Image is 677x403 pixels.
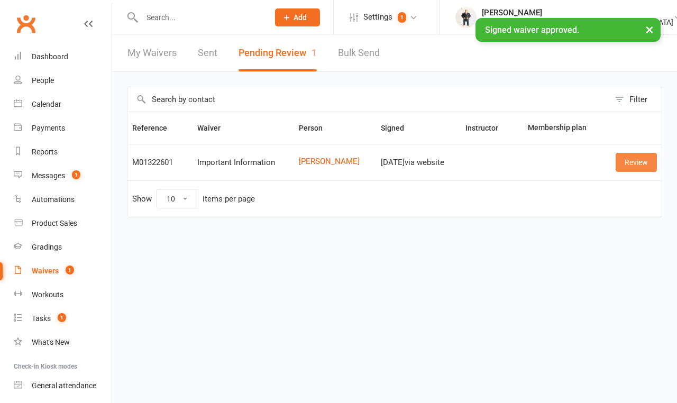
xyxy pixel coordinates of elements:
div: M01322601 [132,158,188,167]
a: [PERSON_NAME] [299,157,371,166]
button: Person [299,122,334,134]
a: Calendar [14,93,112,116]
a: Bulk Send [338,35,380,71]
div: Gradings [32,243,62,251]
div: Dashboard [32,52,68,61]
div: Calendar [32,100,61,108]
a: Reports [14,140,112,164]
input: Search... [139,10,261,25]
div: Signed waiver approved. [475,18,661,42]
div: Payments [32,124,65,132]
a: Workouts [14,283,112,307]
img: thumb_image1732515240.png [455,7,477,28]
span: Person [299,124,334,132]
div: Reports [32,148,58,156]
div: People [32,76,54,85]
div: Waivers [32,267,59,275]
div: [PERSON_NAME] [482,8,673,17]
a: Automations [14,188,112,212]
a: Messages 1 [14,164,112,188]
div: Tasks [32,314,51,323]
a: Waivers 1 [14,259,112,283]
div: Traditional Brazilian Jiu Jitsu School [GEOGRAPHIC_DATA] [482,17,673,27]
span: Instructor [465,124,510,132]
span: 1 [66,265,74,274]
span: Settings [363,5,392,29]
span: Signed [381,124,416,132]
div: Automations [32,195,75,204]
a: Gradings [14,235,112,259]
span: 1 [72,170,80,179]
div: General attendance [32,381,96,390]
a: Payments [14,116,112,140]
div: Workouts [32,290,63,299]
button: Reference [132,122,179,134]
div: [DATE] via website [381,158,456,167]
span: Reference [132,124,179,132]
a: What's New [14,331,112,354]
a: General attendance kiosk mode [14,374,112,398]
span: Add [294,13,307,22]
div: Important Information [197,158,289,167]
button: Instructor [465,122,510,134]
input: Search by contact [127,87,609,112]
a: Dashboard [14,45,112,69]
button: × [640,18,659,41]
a: Clubworx [13,11,39,37]
a: Review [616,153,657,172]
button: Filter [609,87,662,112]
button: Signed [381,122,416,134]
div: Product Sales [32,219,77,227]
div: Show [132,189,255,208]
div: items per page [203,195,255,204]
a: Product Sales [14,212,112,235]
a: My Waivers [127,35,177,71]
button: Waiver [197,122,232,134]
span: Waiver [197,124,232,132]
div: Filter [629,93,647,106]
a: Sent [198,35,217,71]
span: 1 [312,47,317,58]
span: 1 [58,313,66,322]
button: Pending Review1 [239,35,317,71]
div: Messages [32,171,65,180]
span: 1 [398,12,406,23]
th: Membership plan [523,112,602,144]
a: Tasks 1 [14,307,112,331]
a: People [14,69,112,93]
button: Add [275,8,320,26]
div: What's New [32,338,70,346]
